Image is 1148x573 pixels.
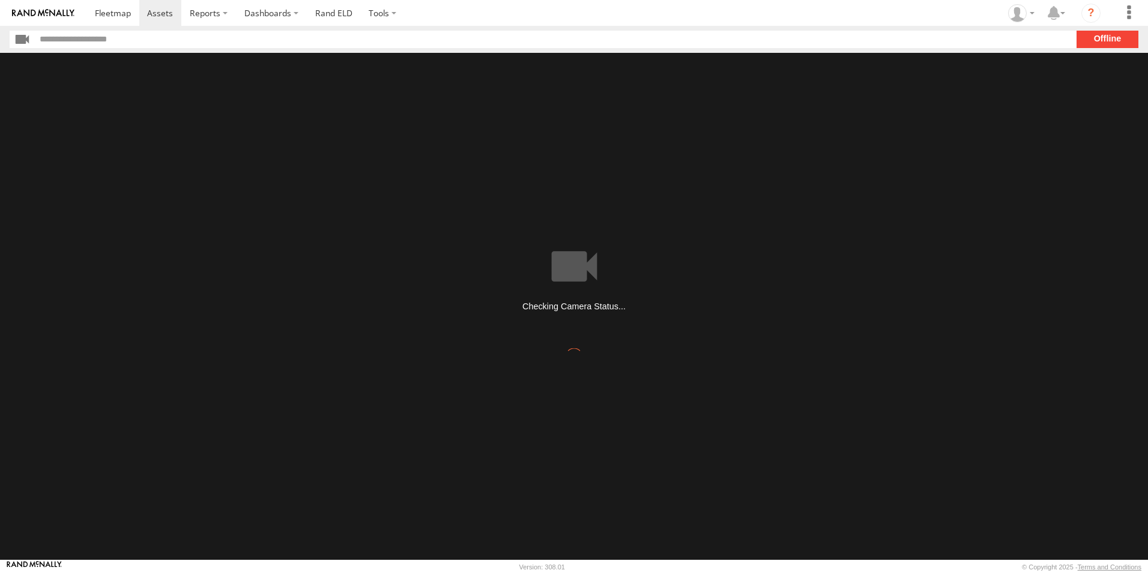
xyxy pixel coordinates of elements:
div: © Copyright 2025 - [1022,563,1141,571]
div: Daniel Del Muro [1004,4,1039,22]
div: Version: 308.01 [519,563,565,571]
img: rand-logo.svg [12,9,74,17]
a: Visit our Website [7,561,62,573]
i: ? [1081,4,1101,23]
a: Terms and Conditions [1078,563,1141,571]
